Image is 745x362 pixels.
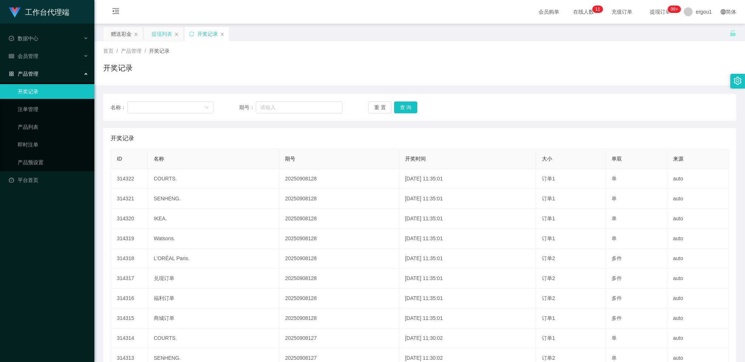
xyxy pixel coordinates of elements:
span: 订单2 [542,355,555,361]
span: 订单1 [542,176,555,182]
span: 订单2 [542,275,555,281]
h1: 工作台代理端 [25,0,69,24]
span: 大小 [542,156,552,162]
span: 单 [612,176,617,182]
div: 赠送彩金 [111,27,132,41]
span: 产品管理 [121,48,142,54]
span: 数据中心 [9,35,38,41]
td: [DATE] 11:35:01 [399,308,536,328]
span: 单 [612,235,617,241]
td: 314318 [111,249,148,269]
td: auto [667,209,729,229]
td: IKEA. [148,209,279,229]
span: 会员管理 [9,53,38,59]
i: 图标: check-circle-o [9,36,14,41]
span: 订单2 [542,295,555,301]
td: [DATE] 11:35:01 [399,189,536,209]
td: 314321 [111,189,148,209]
td: auto [667,229,729,249]
span: 名称： [111,104,127,111]
span: 多件 [612,255,622,261]
td: 20250908128 [279,308,399,328]
td: auto [667,308,729,328]
span: 订单2 [542,255,555,261]
td: [DATE] 11:30:02 [399,328,536,348]
span: / [145,48,146,54]
td: auto [667,289,729,308]
td: [DATE] 11:35:01 [399,249,536,269]
td: auto [667,169,729,189]
span: ID [117,156,122,162]
td: 314320 [111,209,148,229]
td: 兑现订单 [148,269,279,289]
h1: 开奖记录 [103,62,133,73]
span: 单 [612,196,617,201]
a: 工作台代理端 [9,9,69,15]
span: / [116,48,118,54]
i: 图标: unlock [730,30,736,37]
i: 图标: close [174,32,179,37]
td: [DATE] 11:35:01 [399,269,536,289]
td: 20250908128 [279,229,399,249]
span: 订单1 [542,335,555,341]
a: 图标: dashboard平台首页 [9,173,88,187]
span: 名称 [154,156,164,162]
td: auto [667,269,729,289]
td: 20250908128 [279,249,399,269]
a: 即时注单 [18,137,88,152]
td: 福利订单 [148,289,279,308]
input: 请输入 [256,101,342,113]
td: [DATE] 11:35:01 [399,229,536,249]
sup: 1110 [668,6,681,13]
td: 314322 [111,169,148,189]
a: 产品列表 [18,120,88,134]
i: 图标: sync [189,31,194,37]
a: 产品预设置 [18,155,88,170]
td: [DATE] 11:35:01 [399,209,536,229]
td: 314316 [111,289,148,308]
span: 单双 [612,156,622,162]
span: 开奖记录 [111,134,134,143]
button: 查 询 [394,101,418,113]
i: 图标: table [9,54,14,59]
td: 商城订单 [148,308,279,328]
span: 订单1 [542,315,555,321]
td: 20250908128 [279,289,399,308]
sup: 11 [592,6,603,13]
img: logo.9652507e.png [9,7,21,18]
span: 首页 [103,48,114,54]
td: [DATE] 11:35:01 [399,289,536,308]
a: 注单管理 [18,102,88,117]
span: 期号： [239,104,256,111]
i: 图标: global [721,9,726,14]
span: 来源 [673,156,683,162]
td: 314314 [111,328,148,348]
span: 多件 [612,315,622,321]
td: [DATE] 11:35:01 [399,169,536,189]
td: 20250908127 [279,328,399,348]
i: 图标: close [134,32,138,37]
td: auto [667,249,729,269]
i: 图标: setting [734,77,742,85]
div: 提现列表 [152,27,172,41]
td: COURTS. [148,169,279,189]
span: 多件 [612,275,622,281]
span: 产品管理 [9,71,38,77]
td: 20250908128 [279,269,399,289]
button: 重 置 [368,101,392,113]
td: 20250908128 [279,209,399,229]
span: 开奖时间 [405,156,426,162]
td: auto [667,328,729,348]
span: 充值订单 [608,9,636,14]
span: 多件 [612,295,622,301]
i: 图标: close [220,32,224,37]
span: 订单1 [542,216,555,221]
span: 期号 [285,156,296,162]
a: 开奖记录 [18,84,88,99]
span: 在线人数 [570,9,598,14]
td: COURTS. [148,328,279,348]
td: 20250908128 [279,189,399,209]
span: 单 [612,335,617,341]
td: L'ORÉAL Paris. [148,249,279,269]
td: 20250908128 [279,169,399,189]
